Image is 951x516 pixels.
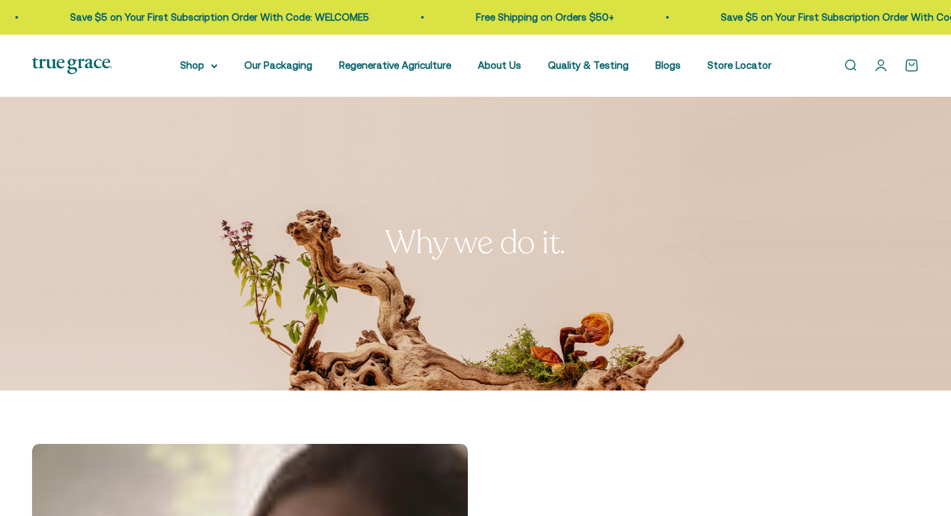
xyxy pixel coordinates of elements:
split-lines: Why we do it. [385,221,566,264]
p: Save $5 on Your First Subscription Order With Code: WELCOME5 [70,9,369,25]
a: Regenerative Agriculture [339,59,451,71]
summary: Shop [180,57,218,73]
a: About Us [478,59,521,71]
a: Blogs [655,59,681,71]
a: Our Packaging [244,59,312,71]
a: Quality & Testing [548,59,629,71]
a: Store Locator [707,59,771,71]
a: Free Shipping on Orders $50+ [476,11,614,23]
